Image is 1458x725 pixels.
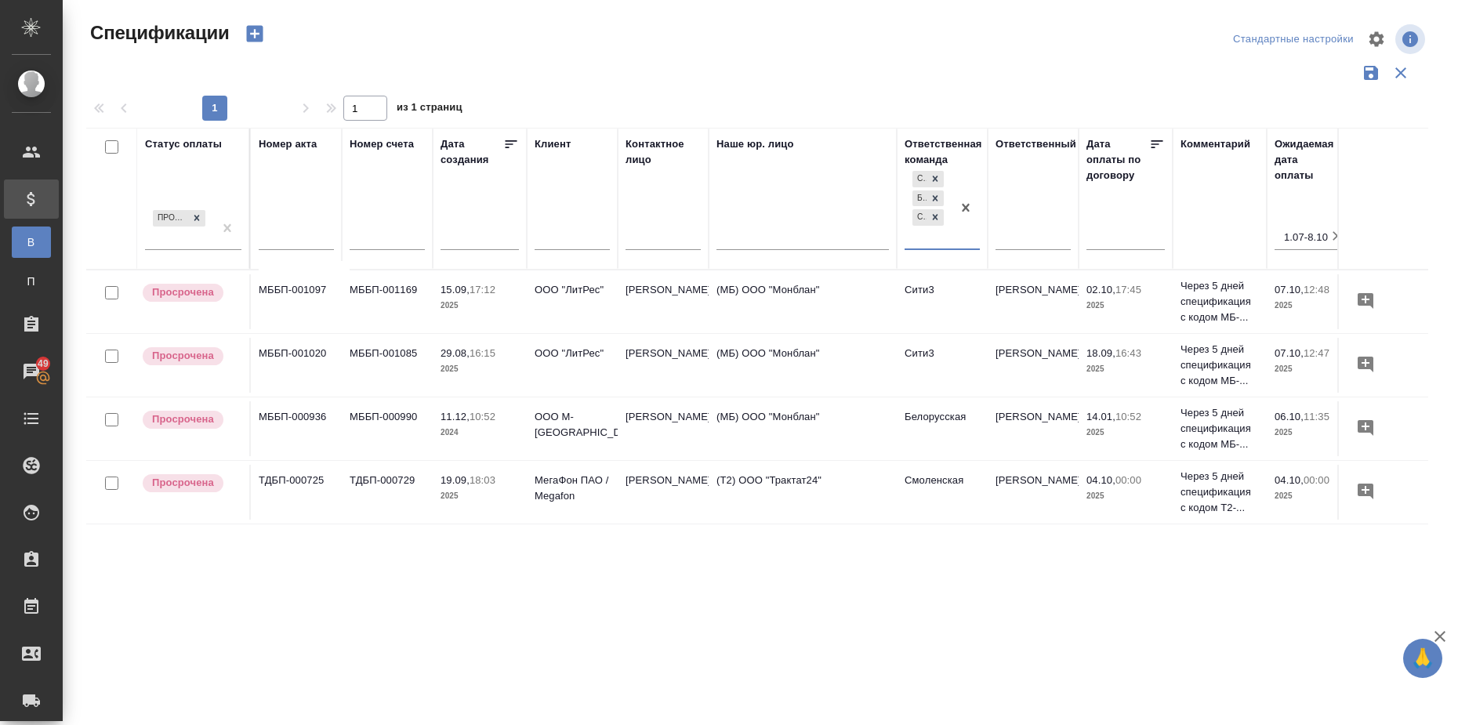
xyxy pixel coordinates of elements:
div: Номер акта [259,136,317,152]
td: [PERSON_NAME] [988,338,1079,393]
p: 2025 [1275,425,1353,440]
td: ТДБП-000725 [251,465,342,520]
td: [PERSON_NAME] [618,465,709,520]
p: 14.01, [1086,411,1115,422]
div: Статус оплаты [145,136,222,152]
div: Клиент [535,136,571,152]
p: 07.10, [1275,284,1304,295]
p: 2025 [441,298,519,314]
p: Просрочена [152,285,214,300]
span: 49 [28,356,58,372]
p: 11.12, [441,411,470,422]
p: Просрочена [152,348,214,364]
div: Просрочена [151,208,207,228]
td: МББП-001169 [342,274,433,329]
p: 19.09, [441,474,470,486]
p: 11:35 [1304,411,1329,422]
p: 18:03 [470,474,495,486]
p: 2025 [1275,298,1353,314]
div: Номер счета [350,136,414,152]
p: 04.10, [1086,474,1115,486]
p: 2025 [441,488,519,504]
p: 2025 [1086,488,1165,504]
div: Дата создания [441,136,503,168]
div: Ответственный [996,136,1076,152]
td: [PERSON_NAME] [988,274,1079,329]
td: (МБ) ООО "Монблан" [709,274,897,329]
a: В [12,227,51,258]
p: 16:43 [1115,347,1141,359]
a: 49 [4,352,59,391]
p: 06.10, [1275,411,1304,422]
td: Сити3 [897,338,988,393]
p: Через 5 дней спецификация с кодом МБ-... [1181,278,1259,325]
p: Через 5 дней спецификация с кодом МБ-... [1181,405,1259,452]
td: МББП-001085 [342,338,433,393]
a: П [12,266,51,297]
p: Просрочена [152,411,214,427]
td: ТДБП-000729 [342,465,433,520]
td: [PERSON_NAME] [618,338,709,393]
p: ООО "ЛитРес" [535,282,610,298]
td: (МБ) ООО "Монблан" [709,338,897,393]
span: В [20,234,43,250]
p: 12:47 [1304,347,1329,359]
p: 2025 [1275,361,1353,377]
p: ООО "ЛитРес" [535,346,610,361]
p: 2025 [1086,298,1165,314]
p: 2025 [441,361,519,377]
p: МегаФон ПАО / Megafon [535,473,610,504]
p: 2025 [1086,361,1165,377]
span: П [20,274,43,289]
td: МББП-000990 [342,401,433,456]
p: 16:15 [470,347,495,359]
div: Ответственная команда [905,136,982,168]
td: Сити3 [897,274,988,329]
p: Через 5 дней спецификация с кодом МБ-... [1181,342,1259,389]
p: 18.09, [1086,347,1115,359]
div: Белорусская [912,190,927,207]
td: МББП-000936 [251,401,342,456]
p: 2025 [1086,425,1165,440]
button: Создать [236,20,274,47]
td: (МБ) ООО "Монблан" [709,401,897,456]
div: Контактное лицо [626,136,701,168]
p: 17:45 [1115,284,1141,295]
td: (Т2) ООО "Трактат24" [709,465,897,520]
p: 15.09, [441,284,470,295]
td: [PERSON_NAME] [988,401,1079,456]
div: Сити3, Белорусская, Смоленская [911,208,945,227]
td: [PERSON_NAME] [618,401,709,456]
div: split button [1229,27,1358,52]
p: 17:12 [470,284,495,295]
p: Просрочена [152,475,214,491]
span: из 1 страниц [397,98,462,121]
td: [PERSON_NAME] [618,274,709,329]
td: [PERSON_NAME] [988,465,1079,520]
div: Сити3 [912,171,927,187]
p: 2025 [1275,488,1353,504]
span: Посмотреть информацию [1395,24,1428,54]
p: 10:52 [1115,411,1141,422]
div: Комментарий [1181,136,1250,152]
div: Сити3, Белорусская, Смоленская [911,189,945,208]
button: 🙏 [1403,639,1442,678]
div: Смоленская [912,209,927,226]
p: Через 5 дней спецификация с кодом Т2-... [1181,469,1259,516]
p: 29.08, [441,347,470,359]
td: МББП-001020 [251,338,342,393]
p: 00:00 [1115,474,1141,486]
div: Сити3, Белорусская, Смоленская [911,169,945,189]
div: Дата оплаты по договору [1086,136,1149,183]
span: Настроить таблицу [1358,20,1395,58]
p: ООО М-[GEOGRAPHIC_DATA] [535,409,610,440]
button: Сбросить фильтры [1386,58,1416,88]
p: 00:00 [1304,474,1329,486]
div: Наше юр. лицо [716,136,794,152]
td: Белорусская [897,401,988,456]
p: 10:52 [470,411,495,422]
td: МББП-001097 [251,274,342,329]
td: Смоленская [897,465,988,520]
span: Спецификации [86,20,230,45]
p: 07.10, [1275,347,1304,359]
